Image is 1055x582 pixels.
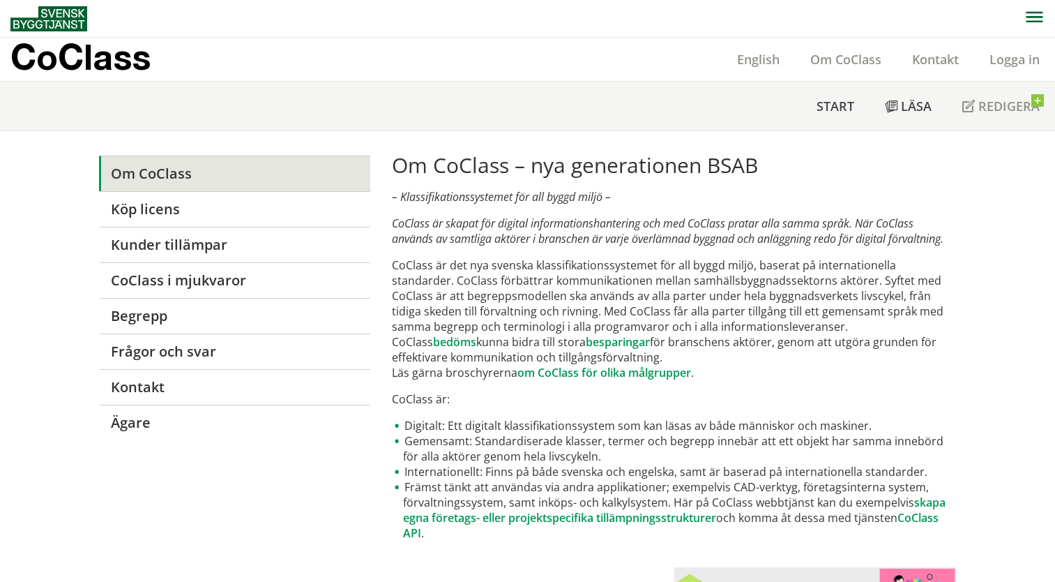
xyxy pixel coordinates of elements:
a: besparingar [586,334,650,350]
a: Logga in [974,51,1055,68]
em: CoClass är skapat för digital informationshantering och med CoClass pratar alla samma språk. När ... [392,216,943,246]
img: Svensk Byggtjänst [10,6,87,31]
a: Ägare [99,405,370,440]
li: Digitalt: Ett digitalt klassifikationssystem som kan läsas av både människor och maskiner. [392,418,956,433]
p: CoClass [10,49,151,65]
a: Kontakt [897,51,974,68]
a: Frågor och svar [99,334,370,369]
em: – Klassifikationssystemet för all byggd miljö – [392,189,611,204]
a: Begrepp [99,298,370,334]
a: CoClass i mjukvaror [99,262,370,298]
p: CoClass är: [392,391,956,407]
a: om CoClass för olika målgrupper [517,365,691,380]
a: Om CoClass [795,51,897,68]
a: Läsa [870,82,947,130]
a: CoClass [10,38,181,81]
a: Kontakt [99,369,370,405]
p: CoClass är det nya svenska klassifikationssystemet för all byggd miljö, baserat på internationell... [392,258,956,380]
li: Internationellt: Finns på både svenska och engelska, samt är baserad på internationella standarder. [392,464,956,479]
a: Köp licens [99,191,370,227]
a: Om CoClass [99,156,370,191]
a: skapa egna företags- eller projektspecifika tillämpningsstrukturer [403,495,946,525]
a: CoClass API [403,510,939,541]
h1: Om CoClass – nya generationen BSAB [392,153,956,178]
a: bedöms [433,334,476,350]
span: Start [817,98,854,114]
li: Gemensamt: Standardiserade klasser, termer och begrepp innebär att ett objekt har samma innebörd ... [392,433,956,464]
a: English [722,51,795,68]
a: Start [801,82,870,130]
li: Främst tänkt att användas via andra applikationer; exempelvis CAD-verktyg, företagsinterna system... [392,479,956,541]
a: Kunder tillämpar [99,227,370,262]
span: Läsa [901,98,932,114]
